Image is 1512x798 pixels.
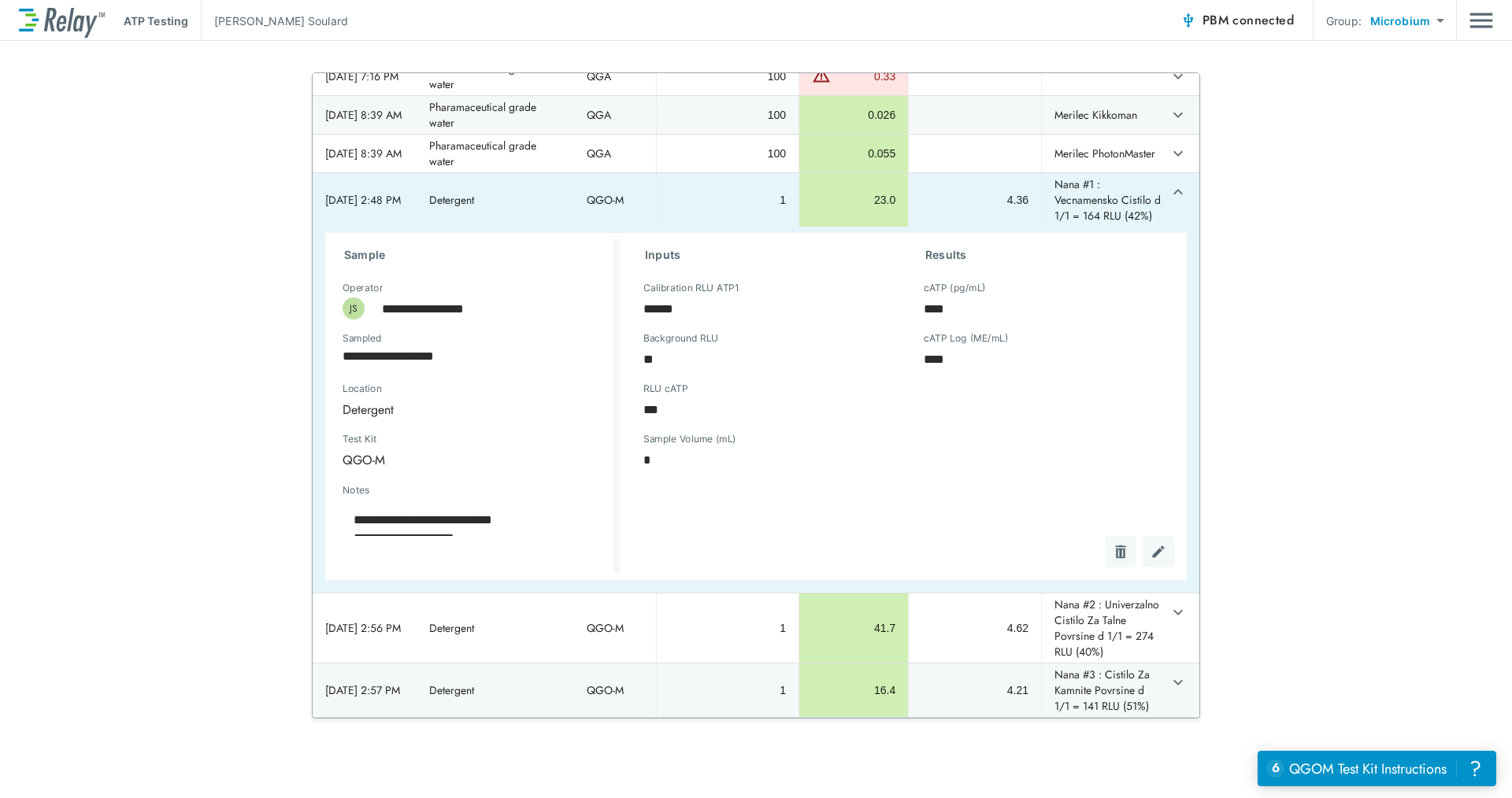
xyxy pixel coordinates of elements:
[812,107,895,123] div: 0.026
[812,192,895,208] div: 23.0
[343,383,543,394] label: Location
[1113,544,1128,560] img: Delete
[343,333,382,344] label: Sampled
[124,13,188,29] p: ATP Testing
[1041,663,1165,717] td: Nana #3 : Cistilo Za Kamnite Povrsine d 1/1 = 141 RLU (51%)
[1258,751,1496,786] iframe: Resource center
[812,620,895,636] div: 41.7
[1469,6,1493,35] button: Main menu
[921,620,1028,636] div: 4.62
[1180,13,1196,28] img: Connected Icon
[344,246,613,264] h3: Sample
[1165,102,1191,128] button: expand row
[325,620,404,636] div: [DATE] 2:56 PM
[669,192,786,208] div: 1
[574,663,656,717] td: QGO-M
[643,283,739,294] label: Calibration RLU ATP1
[19,4,105,38] img: LuminUltra Relay
[417,135,574,172] td: Pharamaceutical grade water
[812,65,831,84] img: Warning
[669,68,786,84] div: 100
[417,593,574,663] td: Detergent
[812,146,895,161] div: 0.055
[332,393,598,425] div: Detergent
[417,96,574,134] td: Pharamaceutical grade water
[1151,544,1166,560] img: Edit test
[417,663,574,717] td: Detergent
[669,682,786,698] div: 1
[1165,669,1191,696] button: expand row
[669,107,786,123] div: 100
[343,485,369,496] label: Notes
[669,620,786,636] div: 1
[669,146,786,161] div: 100
[1041,173,1165,227] td: Nana #1 : Vecnamensko Cistilo d 1/1 = 164 RLU (42%)
[812,682,895,698] div: 16.4
[325,192,404,208] div: [DATE] 2:48 PM
[574,593,656,663] td: QGO-M
[1041,96,1165,134] td: Merilec Kikkoman
[325,682,404,698] div: [DATE] 2:57 PM
[645,246,888,264] h3: Inputs
[325,146,404,161] div: [DATE] 8:39 AM
[921,682,1028,698] div: 4.21
[643,333,718,344] label: Background RLU
[417,173,574,227] td: Detergent
[574,135,656,172] td: QGA
[924,333,1008,344] label: cATP Log (ME/mL)
[574,173,656,227] td: QGO-M
[835,68,895,84] div: 0.33
[1232,11,1294,29] span: connected
[343,283,383,294] label: Operator
[574,96,656,134] td: QGA
[1174,5,1300,36] button: PBM connected
[643,434,736,445] label: Sample Volume (mL)
[1469,6,1493,35] img: Drawer Icon
[343,297,365,320] div: JS
[1041,135,1165,172] td: Merilec PhotonMaster
[1165,599,1191,626] button: expand row
[1105,536,1136,567] button: Delete
[1165,140,1191,167] button: expand row
[925,246,1168,264] h3: Results
[214,13,348,29] p: [PERSON_NAME] Soulard
[921,192,1028,208] div: 4.36
[1041,593,1165,663] td: Nana #2 : Univerzalno Cistilo Za Talne Povrsine d 1/1 = 274 RLU (40%)
[924,283,986,294] label: cATP (pg/mL)
[643,383,687,394] label: RLU cATP
[1326,13,1362,29] p: Group:
[417,57,574,95] td: Pharamaceutical grade water
[574,57,656,95] td: QGA
[343,434,462,445] label: Test Kit
[332,340,587,371] input: Choose date, selected date is Aug 18, 2025
[1143,536,1174,567] button: Edit test
[1203,9,1294,31] span: PBM
[332,444,491,475] div: QGO-M
[325,107,404,123] div: [DATE] 8:39 AM
[1165,179,1191,205] button: expand row
[1165,63,1191,90] button: expand row
[325,68,404,84] div: [DATE] 7:16 PM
